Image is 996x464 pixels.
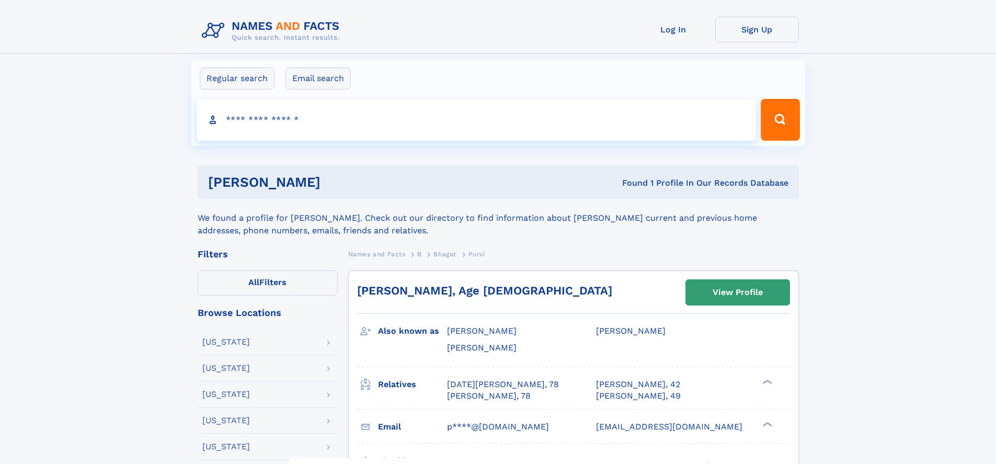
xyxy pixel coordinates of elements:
div: We found a profile for [PERSON_NAME]. Check out our directory to find information about [PERSON_N... [198,199,799,237]
input: search input [197,99,757,141]
div: View Profile [713,280,763,304]
a: B [417,247,422,261]
span: Purvi [468,251,485,258]
a: [PERSON_NAME], 49 [596,390,681,402]
h3: Relatives [378,376,447,393]
a: [PERSON_NAME], 42 [596,379,680,390]
a: Bhagat [433,247,456,261]
a: Names and Facts [348,247,406,261]
a: [DATE][PERSON_NAME], 78 [447,379,559,390]
span: [PERSON_NAME] [447,343,517,353]
a: [PERSON_NAME], 78 [447,390,531,402]
button: Search Button [761,99,799,141]
a: [PERSON_NAME], Age [DEMOGRAPHIC_DATA] [357,284,612,297]
label: Filters [198,270,338,296]
span: B [417,251,422,258]
div: [US_STATE] [202,338,250,346]
div: [US_STATE] [202,443,250,451]
label: Regular search [200,67,274,89]
h3: Also known as [378,322,447,340]
div: Filters [198,250,338,259]
a: Sign Up [715,17,799,42]
span: All [248,277,259,287]
h3: Email [378,418,447,436]
span: [PERSON_NAME] [596,326,666,336]
div: [US_STATE] [202,390,250,399]
img: Logo Names and Facts [198,17,348,45]
div: [US_STATE] [202,364,250,372]
span: Bhagat [433,251,456,258]
div: ❯ [760,421,773,427]
div: Found 1 Profile In Our Records Database [471,177,788,189]
h1: [PERSON_NAME] [208,176,472,189]
span: [EMAIL_ADDRESS][DOMAIN_NAME] [596,422,742,432]
span: [PERSON_NAME] [447,326,517,336]
div: Browse Locations [198,308,338,318]
a: Log In [632,17,715,42]
label: Email search [285,67,351,89]
a: View Profile [686,280,789,305]
div: [US_STATE] [202,416,250,425]
div: ❯ [760,378,773,385]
